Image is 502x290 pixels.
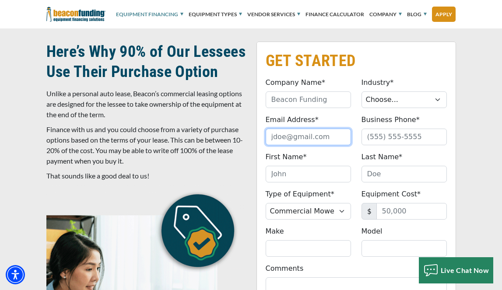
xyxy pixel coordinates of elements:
[419,257,494,283] button: Live Chat Now
[266,263,304,274] label: Comments
[362,166,447,182] input: Doe
[46,171,246,181] p: That sounds like a good deal to us!
[266,166,351,182] input: John
[266,152,307,162] label: First Name*
[266,129,351,145] input: jdoe@gmail.com
[46,42,246,82] h2: Here’s Why 90% of Our Lessees Use Their Purchase Option
[46,124,246,166] p: Finance with us and you could choose from a variety of purchase options based on the terms of you...
[266,226,284,237] label: Make
[305,1,364,28] a: Finance Calculator
[432,7,456,22] a: Apply
[407,1,427,28] a: Blog
[6,265,25,284] div: Accessibility Menu
[266,51,447,71] h2: GET STARTED
[362,129,447,145] input: (555) 555-5555
[369,1,402,28] a: Company
[266,115,319,125] label: Email Address*
[266,77,325,88] label: Company Name*
[362,189,421,199] label: Equipment Cost*
[189,1,242,28] a: Equipment Types
[362,226,383,237] label: Model
[376,203,447,220] input: 50,000
[362,203,377,220] span: $
[266,189,334,199] label: Type of Equipment*
[116,1,183,28] a: Equipment Financing
[441,266,489,274] span: Live Chat Now
[46,88,246,120] p: Unlike a personal auto lease, Beacon’s commercial leasing options are designed for the lessee to ...
[362,77,394,88] label: Industry*
[362,115,420,125] label: Business Phone*
[362,152,403,162] label: Last Name*
[266,91,351,108] input: Beacon Funding
[247,1,300,28] a: Vendor Services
